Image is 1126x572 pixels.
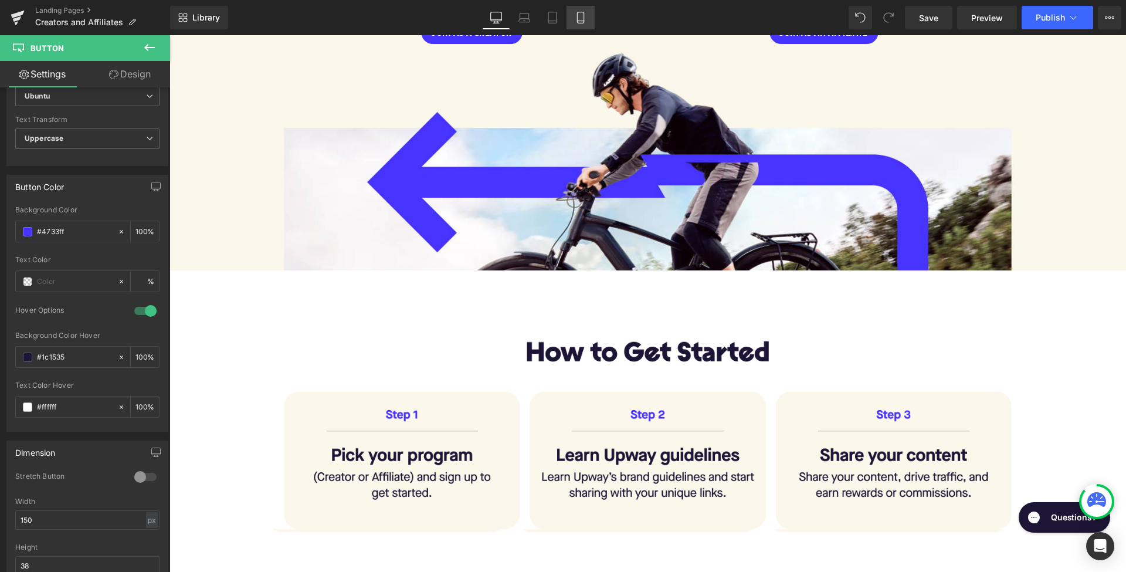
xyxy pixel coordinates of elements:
button: Undo [849,6,872,29]
input: Color [37,275,112,288]
a: Preview [957,6,1017,29]
button: More [1098,6,1121,29]
span: Library [192,12,220,23]
button: Publish [1022,6,1093,29]
a: New Library [170,6,228,29]
div: px [146,512,158,528]
div: Hover Options [15,306,123,318]
div: % [131,221,159,242]
div: Height [15,543,160,551]
a: Desktop [482,6,510,29]
div: % [131,271,159,292]
iframe: Gorgias live chat messenger [843,463,945,502]
b: Uppercase [25,134,63,143]
span: Preview [971,12,1003,24]
div: Button Color [15,175,64,192]
a: Landing Pages [35,6,170,15]
a: Design [87,61,172,87]
input: Color [37,351,112,364]
div: Text Transform [15,116,160,124]
div: Background Color Hover [15,331,160,340]
i: Ubuntu [25,92,50,101]
span: Publish [1036,13,1065,22]
div: Text Color [15,256,160,264]
div: Width [15,497,160,506]
div: % [131,397,159,417]
div: Text Color Hover [15,381,160,390]
div: Background Color [15,206,160,214]
span: Creators and Affiliates [35,18,123,27]
div: % [131,347,159,367]
a: Mobile [567,6,595,29]
div: Open Intercom Messenger [1086,532,1114,560]
a: Tablet [538,6,567,29]
button: Redo [877,6,900,29]
input: Color [37,225,112,238]
input: Color [37,401,112,414]
span: Save [919,12,938,24]
a: Laptop [510,6,538,29]
input: auto [15,510,160,530]
div: Dimension [15,441,56,458]
span: Button [30,43,64,53]
div: Stretch Button [15,472,123,484]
